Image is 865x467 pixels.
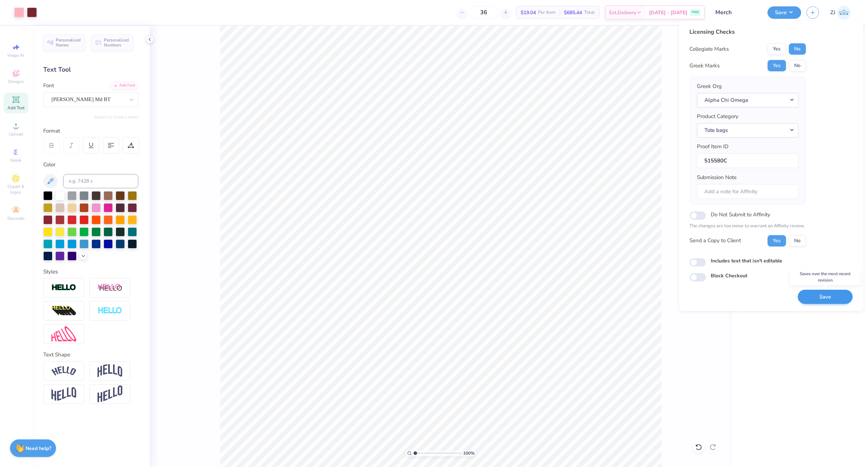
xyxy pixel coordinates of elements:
input: – – [470,6,498,19]
span: Decorate [7,216,24,221]
label: Product Category [697,112,738,121]
span: Est. Delivery [609,9,636,16]
a: ZJ [830,6,851,20]
span: $19.04 [521,9,536,16]
button: Switch to Greek Letters [94,114,138,120]
img: Negative Space [98,307,122,315]
input: e.g. 7428 c [63,174,138,188]
strong: Need help? [26,445,51,452]
button: Alpha Chi Omega [697,93,798,107]
label: Block Checkout [711,272,747,279]
img: Zhor Junavee Antocan [837,6,851,20]
button: Save [798,290,853,304]
label: Greek Org [697,82,722,90]
p: The changes are too minor to warrant an Affinity review. [689,223,806,230]
div: Text Shape [43,351,138,359]
img: Shadow [98,283,122,292]
span: $685.44 [564,9,582,16]
span: [DATE] - [DATE] [649,9,687,16]
button: Yes [767,235,786,246]
span: Clipart & logos [4,184,28,195]
div: Greek Marks [689,62,720,70]
span: Per Item [538,9,555,16]
span: Greek [11,157,22,163]
img: Arch [98,364,122,378]
label: Submission Note [697,173,737,182]
label: Proof Item ID [697,143,728,151]
button: Tote bags [697,123,798,138]
span: 100 % [463,450,475,456]
button: No [789,43,806,55]
img: Stroke [51,284,76,292]
span: Image AI [8,52,24,58]
span: Personalized Names [56,38,81,48]
div: Format [43,127,139,135]
div: Color [43,161,138,169]
span: Total [584,9,595,16]
label: Do Not Submit to Affinity [711,210,770,219]
img: Arc [51,366,76,376]
label: Includes text that isn't editable [711,257,782,265]
img: 3d Illusion [51,305,76,317]
div: Add Font [110,82,138,90]
button: No [789,60,806,71]
img: Rise [98,385,122,403]
button: Yes [767,43,786,55]
div: Collegiate Marks [689,45,729,53]
button: No [789,235,806,246]
span: ZJ [830,9,835,17]
img: Free Distort [51,326,76,341]
input: Untitled Design [710,5,762,20]
span: FREE [692,10,699,15]
div: Saves over the most recent revision [790,269,861,285]
input: Add a note for Affinity [697,184,798,199]
img: Flag [51,387,76,401]
div: Send a Copy to Client [689,237,741,245]
button: Yes [767,60,786,71]
div: Styles [43,268,138,276]
button: Save [767,6,801,19]
span: Designs [8,79,24,84]
span: Upload [9,131,23,137]
div: Text Tool [43,65,138,74]
div: Licensing Checks [689,28,806,36]
span: Personalized Numbers [104,38,129,48]
label: Font [43,82,54,90]
span: Add Text [7,105,24,111]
